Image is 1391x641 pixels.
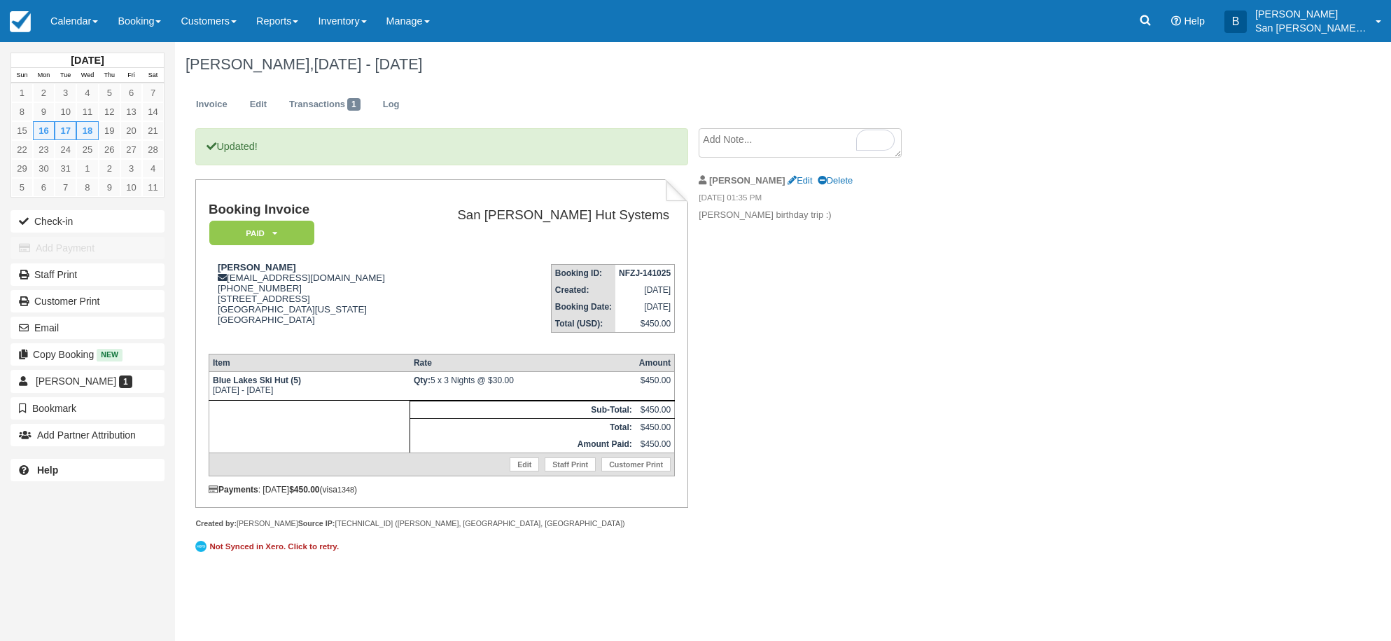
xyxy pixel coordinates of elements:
th: Item [209,354,410,372]
a: 22 [11,140,33,159]
strong: NFZJ-141025 [619,268,671,278]
a: 23 [33,140,55,159]
p: [PERSON_NAME] [1255,7,1367,21]
strong: [PERSON_NAME] [218,262,296,273]
th: Rate [410,354,636,372]
button: Add Partner Attribution [11,424,165,446]
button: Copy Booking New [11,343,165,366]
a: Staff Print [545,457,596,471]
h2: San [PERSON_NAME] Hut Systems [420,208,669,223]
a: 24 [55,140,76,159]
div: B [1224,11,1247,33]
strong: [PERSON_NAME] [709,175,785,186]
p: [PERSON_NAME] birthday trip :) [699,209,935,222]
span: 1 [347,98,361,111]
a: Staff Print [11,263,165,286]
a: 8 [76,178,98,197]
th: Mon [33,68,55,83]
img: checkfront-main-nav-mini-logo.png [10,11,31,32]
a: 11 [142,178,164,197]
a: 5 [99,83,120,102]
a: Edit [510,457,539,471]
span: 1 [119,375,132,388]
th: Total: [410,419,636,436]
th: Fri [120,68,142,83]
a: Customer Print [11,290,165,312]
a: 1 [76,159,98,178]
button: Bookmark [11,397,165,420]
th: Amount [636,354,675,372]
th: Sun [11,68,33,83]
a: Invoice [186,91,238,118]
a: 7 [55,178,76,197]
a: 13 [120,102,142,121]
textarea: To enrich screen reader interactions, please activate Accessibility in Grammarly extension settings [699,128,902,158]
a: 6 [33,178,55,197]
a: 21 [142,121,164,140]
a: 17 [55,121,76,140]
th: Booking Date: [551,298,615,315]
a: 18 [76,121,98,140]
a: 19 [99,121,120,140]
a: 14 [142,102,164,121]
div: $450.00 [639,375,671,397]
td: [DATE] [615,298,675,315]
a: Paid [209,220,309,246]
strong: [DATE] [71,55,104,66]
a: Edit [239,91,277,118]
a: 26 [99,140,120,159]
a: 3 [120,159,142,178]
td: [DATE] [615,282,675,298]
div: [EMAIL_ADDRESS][DOMAIN_NAME] [PHONE_NUMBER] [STREET_ADDRESS] [GEOGRAPHIC_DATA][US_STATE] [GEOGRAP... [209,262,414,343]
a: 28 [142,140,164,159]
button: Check-in [11,210,165,233]
th: Tue [55,68,76,83]
a: Edit [788,175,812,186]
a: 8 [11,102,33,121]
a: 25 [76,140,98,159]
i: Help [1171,16,1181,26]
td: [DATE] - [DATE] [209,372,410,401]
strong: $450.00 [289,485,319,495]
a: 30 [33,159,55,178]
strong: Qty [414,375,431,385]
button: Email [11,317,165,339]
a: 9 [33,102,55,121]
a: 10 [55,102,76,121]
td: $450.00 [636,419,675,436]
a: 29 [11,159,33,178]
th: Sat [142,68,164,83]
small: 1348 [337,485,354,494]
a: 1 [11,83,33,102]
strong: Created by: [195,519,237,528]
span: Help [1184,15,1205,27]
p: Updated! [195,128,687,165]
th: Sub-Total: [410,401,636,419]
a: 31 [55,159,76,178]
th: Total (USD): [551,315,615,333]
a: Customer Print [601,457,671,471]
button: Add Payment [11,237,165,259]
span: [PERSON_NAME] [36,375,116,387]
th: Booking ID: [551,264,615,282]
span: [DATE] - [DATE] [314,55,422,73]
a: 4 [142,159,164,178]
a: Help [11,459,165,481]
td: $450.00 [636,436,675,453]
a: 6 [120,83,142,102]
div: : [DATE] (visa ) [209,485,675,495]
div: [PERSON_NAME] [TECHNICAL_ID] ([PERSON_NAME], [GEOGRAPHIC_DATA], [GEOGRAPHIC_DATA]) [195,518,687,529]
a: 2 [33,83,55,102]
p: San [PERSON_NAME] Hut Systems [1255,21,1367,35]
a: 4 [76,83,98,102]
a: 27 [120,140,142,159]
td: $450.00 [636,401,675,419]
strong: Payments [209,485,258,495]
td: 5 x 3 Nights @ $30.00 [410,372,636,401]
a: 20 [120,121,142,140]
a: [PERSON_NAME] 1 [11,370,165,392]
th: Wed [76,68,98,83]
a: Not Synced in Xero. Click to retry. [195,539,342,554]
td: $450.00 [615,315,675,333]
em: Paid [209,221,314,245]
